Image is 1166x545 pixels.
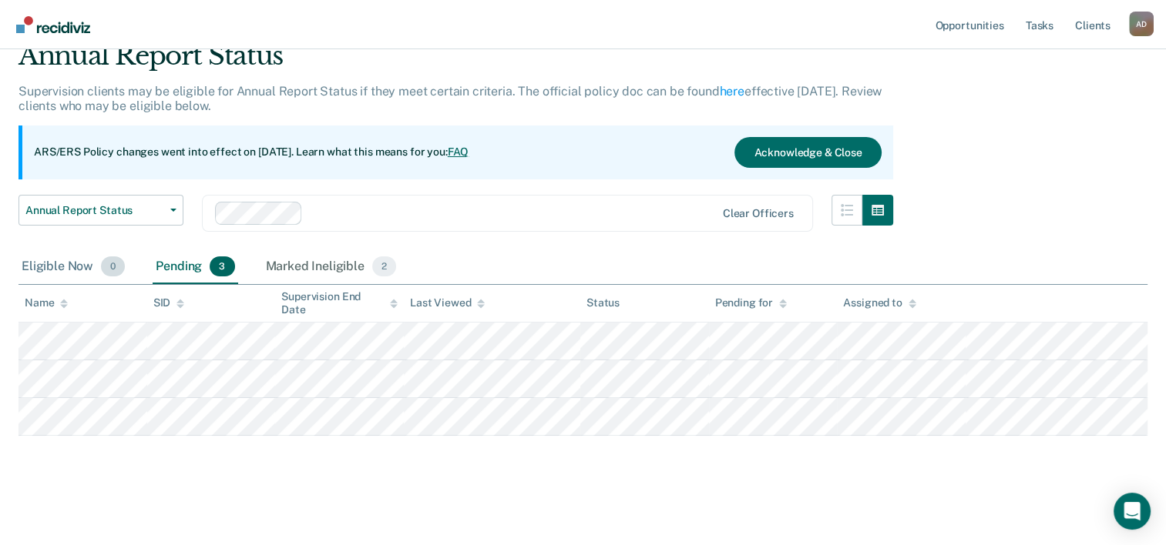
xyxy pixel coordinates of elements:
div: Supervision End Date [281,290,398,316]
div: Status [586,296,620,309]
span: 0 [101,256,125,276]
div: Name [25,296,68,309]
button: Profile dropdown button [1129,12,1154,36]
div: Annual Report Status [18,40,893,84]
div: Eligible Now0 [18,250,128,284]
span: 3 [210,256,234,276]
p: Supervision clients may be eligible for Annual Report Status if they meet certain criteria. The o... [18,84,882,113]
div: Marked Ineligible2 [263,250,400,284]
a: here [720,84,744,99]
a: FAQ [448,145,469,158]
div: Open Intercom Messenger [1114,493,1151,530]
div: Pending3 [153,250,237,284]
button: Acknowledge & Close [734,137,881,168]
div: A D [1129,12,1154,36]
div: Assigned to [843,296,916,309]
div: SID [153,296,185,309]
p: ARS/ERS Policy changes went into effect on [DATE]. Learn what this means for you: [34,145,469,160]
div: Clear officers [723,207,794,220]
div: Last Viewed [410,296,485,309]
span: Annual Report Status [25,204,164,217]
button: Annual Report Status [18,195,183,226]
div: Pending for [715,296,787,309]
img: Recidiviz [16,16,90,33]
span: 2 [372,256,396,276]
